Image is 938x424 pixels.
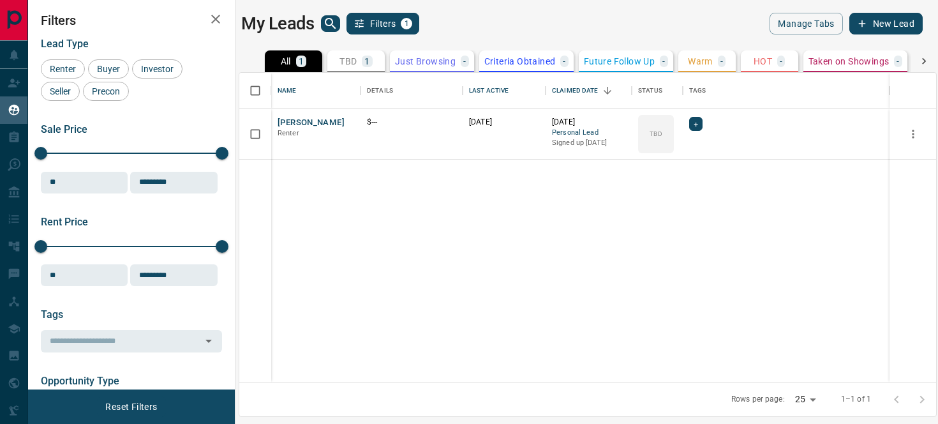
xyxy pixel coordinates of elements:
[402,19,411,28] span: 1
[689,73,706,109] div: Tags
[41,13,222,28] h2: Filters
[278,73,297,109] div: Name
[367,73,393,109] div: Details
[278,117,345,129] button: [PERSON_NAME]
[584,57,655,66] p: Future Follow Up
[97,396,165,418] button: Reset Filters
[132,59,182,79] div: Investor
[281,57,291,66] p: All
[780,57,782,66] p: -
[137,64,178,74] span: Investor
[41,82,80,101] div: Seller
[638,73,662,109] div: Status
[41,59,85,79] div: Renter
[694,117,698,130] span: +
[278,129,299,137] span: Renter
[395,57,456,66] p: Just Browsing
[41,216,88,228] span: Rent Price
[339,57,357,66] p: TBD
[904,125,923,144] button: more
[41,308,63,321] span: Tags
[41,123,87,135] span: Sale Price
[367,117,456,128] p: $---
[41,38,89,50] span: Lead Type
[689,117,703,131] div: +
[87,86,124,96] span: Precon
[41,375,119,387] span: Opportunity Type
[731,394,785,405] p: Rows per page:
[271,73,361,109] div: Name
[361,73,463,109] div: Details
[849,13,923,34] button: New Lead
[321,15,340,32] button: search button
[808,57,890,66] p: Taken on Showings
[790,390,821,409] div: 25
[469,73,509,109] div: Last Active
[897,57,899,66] p: -
[364,57,369,66] p: 1
[88,59,129,79] div: Buyer
[469,117,539,128] p: [DATE]
[650,129,662,139] p: TBD
[83,82,129,101] div: Precon
[552,138,625,148] p: Signed up [DATE]
[346,13,420,34] button: Filters1
[720,57,723,66] p: -
[688,57,713,66] p: Warm
[45,86,75,96] span: Seller
[632,73,683,109] div: Status
[841,394,871,405] p: 1–1 of 1
[93,64,124,74] span: Buyer
[563,57,565,66] p: -
[200,332,218,350] button: Open
[552,73,599,109] div: Claimed Date
[463,57,466,66] p: -
[552,128,625,139] span: Personal Lead
[662,57,665,66] p: -
[463,73,546,109] div: Last Active
[299,57,304,66] p: 1
[552,117,625,128] p: [DATE]
[683,73,890,109] div: Tags
[45,64,80,74] span: Renter
[241,13,315,34] h1: My Leads
[754,57,772,66] p: HOT
[599,82,616,100] button: Sort
[546,73,632,109] div: Claimed Date
[484,57,556,66] p: Criteria Obtained
[770,13,842,34] button: Manage Tabs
